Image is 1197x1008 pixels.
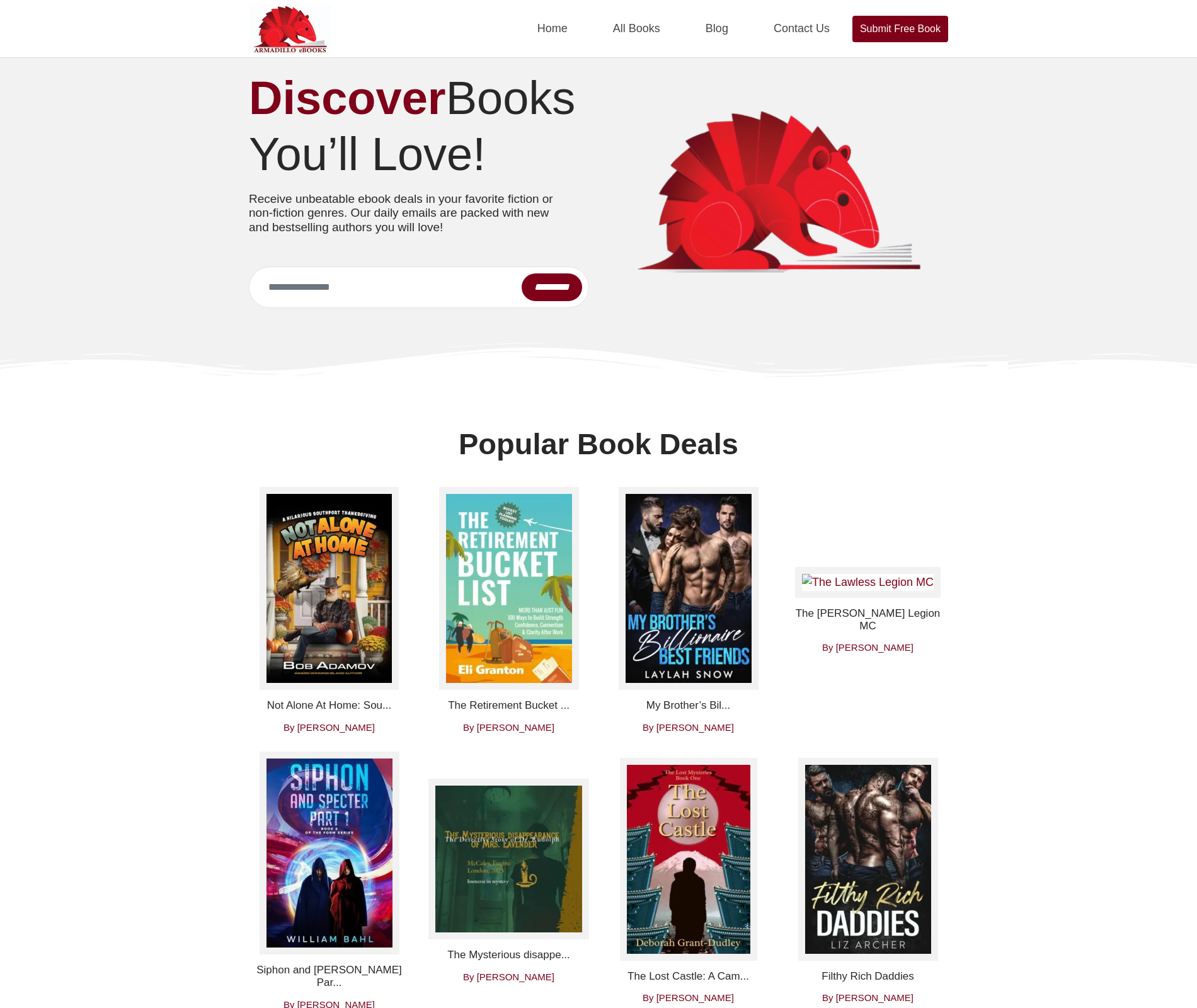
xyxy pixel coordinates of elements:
span: By [PERSON_NAME] [643,992,734,1003]
img: Not Alone At Home: Southport Thanksgiving Mischief (Senior Citizen George Ivers Series #2) [260,487,399,690]
h4: Siphon and [PERSON_NAME] Par... [249,964,409,990]
img: My Brother’s Billionaire Best Friends [619,487,759,690]
h1: Books You’ll Love! [249,71,589,183]
img: Armadilloebooks [249,4,331,54]
img: The Lost Castle: A Cameron Barnes Travel Mystery (The Lost Mysteries) [620,758,757,961]
span: By [PERSON_NAME] [822,992,913,1003]
p: Receive unbeatable ebook deals in your favorite fiction or non-fiction genres. Our daily emails a... [249,192,570,235]
a: The Lost Castle: A Cameron Barnes Travel Mystery (The Lost Mysteries) The Lost Castle: A Cam... B... [608,758,769,1004]
span: By [PERSON_NAME] [822,642,913,653]
h4: The Retirement Bucket ... [428,699,589,712]
h4: Not Alone At Home: Sou... [249,699,409,712]
span: By [PERSON_NAME] [463,722,554,733]
img: Filthy Rich Daddies [798,758,938,961]
span: By [PERSON_NAME] [463,971,554,982]
img: The Mysterious disappearance of Mrs. Lavender: The Detective Story of Dr. Rudolf [428,779,589,939]
span: By [PERSON_NAME] [643,722,734,733]
a: Not Alone At Home: Southport Thanksgiving Mischief (Senior Citizen George Ivers Series #2) Not Al... [249,487,409,733]
img: The Lawless Legion MC [795,567,941,598]
img: Siphon and Specter Part 1 (Form Series Book 2) [260,752,399,954]
a: Submit Free Book [852,16,948,42]
h2: Popular Book Deals [372,427,825,462]
h4: The Lost Castle: A Cam... [608,970,769,983]
a: The Retirement Bucket List. More Than Just Fun. 100 Ways to Build Strength, Confidence, Connectio... [428,487,589,733]
a: The Mysterious disappearance of Mrs. Lavender: The Detective Story of Dr. Rudolf The Mysterious d... [428,779,589,982]
img: armadilloebooks [608,110,948,278]
h4: The [PERSON_NAME] Legion MC [787,607,948,633]
strong: Discover [249,72,446,124]
a: Filthy Rich Daddies Filthy Rich Daddies By [PERSON_NAME] [787,758,948,1004]
h4: My Brother’s Bil... [608,699,769,712]
a: My Brother’s Billionaire Best Friends My Brother’s Bil... By [PERSON_NAME] [608,487,769,733]
img: The Retirement Bucket List. More Than Just Fun. 100 Ways to Build Strength, Confidence, Connectio... [439,487,579,690]
h4: The Mysterious disappe... [428,949,589,961]
h4: Filthy Rich Daddies [787,970,948,983]
a: The Lawless Legion MC The [PERSON_NAME] Legion MC By [PERSON_NAME] [787,567,948,654]
span: By [PERSON_NAME] [283,722,375,733]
